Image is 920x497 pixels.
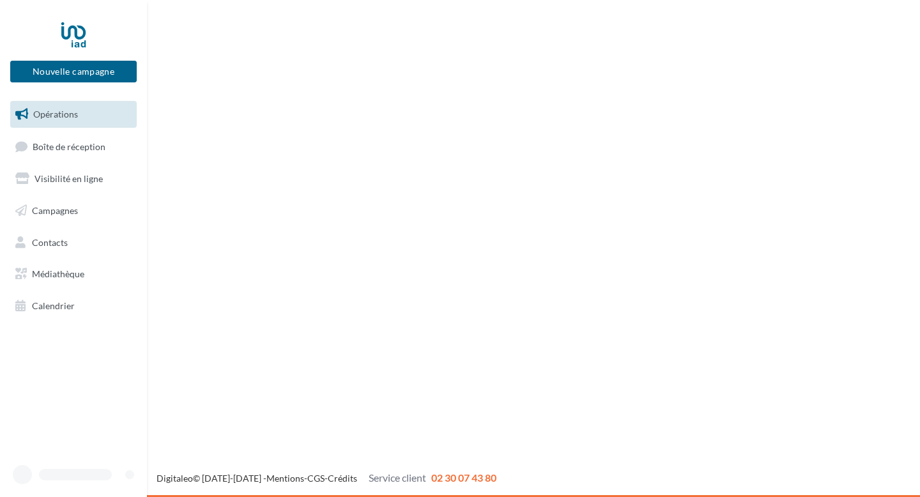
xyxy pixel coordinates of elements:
[8,293,139,319] a: Calendrier
[157,473,496,484] span: © [DATE]-[DATE] - - -
[266,473,304,484] a: Mentions
[8,229,139,256] a: Contacts
[8,101,139,128] a: Opérations
[8,165,139,192] a: Visibilité en ligne
[34,173,103,184] span: Visibilité en ligne
[8,197,139,224] a: Campagnes
[157,473,193,484] a: Digitaleo
[8,261,139,287] a: Médiathèque
[32,300,75,311] span: Calendrier
[10,61,137,82] button: Nouvelle campagne
[33,141,105,151] span: Boîte de réception
[33,109,78,119] span: Opérations
[431,471,496,484] span: 02 30 07 43 80
[328,473,357,484] a: Crédits
[369,471,426,484] span: Service client
[32,268,84,279] span: Médiathèque
[32,205,78,216] span: Campagnes
[32,236,68,247] span: Contacts
[307,473,325,484] a: CGS
[8,133,139,160] a: Boîte de réception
